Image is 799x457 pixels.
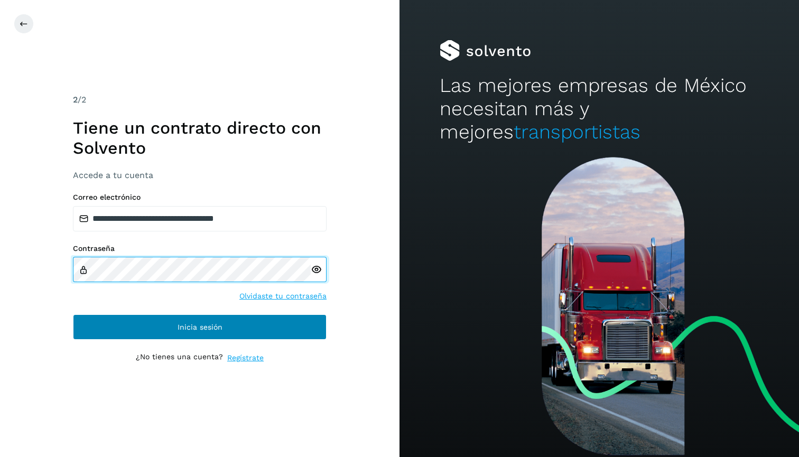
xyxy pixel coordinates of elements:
label: Contraseña [73,244,327,253]
div: /2 [73,94,327,106]
h3: Accede a tu cuenta [73,170,327,180]
span: 2 [73,95,78,105]
h2: Las mejores empresas de México necesitan más y mejores [440,74,759,144]
span: Inicia sesión [178,323,222,331]
a: Regístrate [227,352,264,363]
button: Inicia sesión [73,314,327,340]
h1: Tiene un contrato directo con Solvento [73,118,327,158]
p: ¿No tienes una cuenta? [136,352,223,363]
span: transportistas [514,120,640,143]
a: Olvidaste tu contraseña [239,291,327,302]
label: Correo electrónico [73,193,327,202]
